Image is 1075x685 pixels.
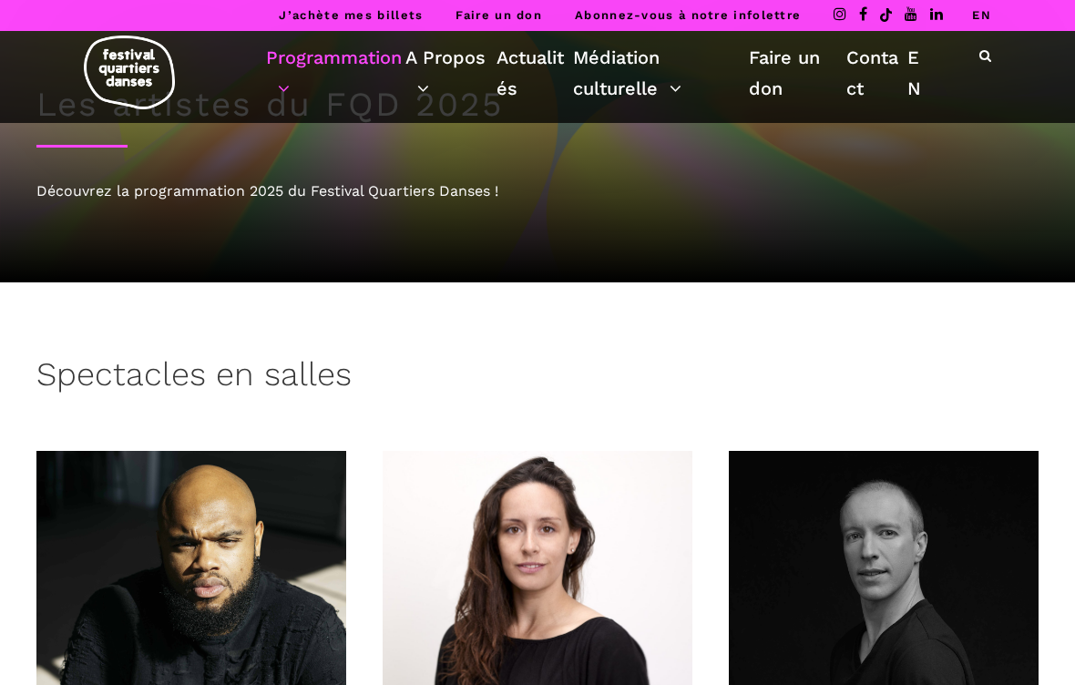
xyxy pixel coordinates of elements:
[456,8,542,22] a: Faire un don
[846,42,906,104] a: Contact
[36,355,352,401] h3: Spectacles en salles
[907,42,929,104] a: EN
[36,179,1039,203] div: Découvrez la programmation 2025 du Festival Quartiers Danses !
[575,8,801,22] a: Abonnez-vous à notre infolettre
[749,42,846,104] a: Faire un don
[279,8,423,22] a: J’achète mes billets
[84,36,175,109] img: logo-fqd-med
[497,42,574,104] a: Actualités
[266,42,405,104] a: Programmation
[405,42,497,104] a: A Propos
[972,8,991,22] a: EN
[573,42,749,104] a: Médiation culturelle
